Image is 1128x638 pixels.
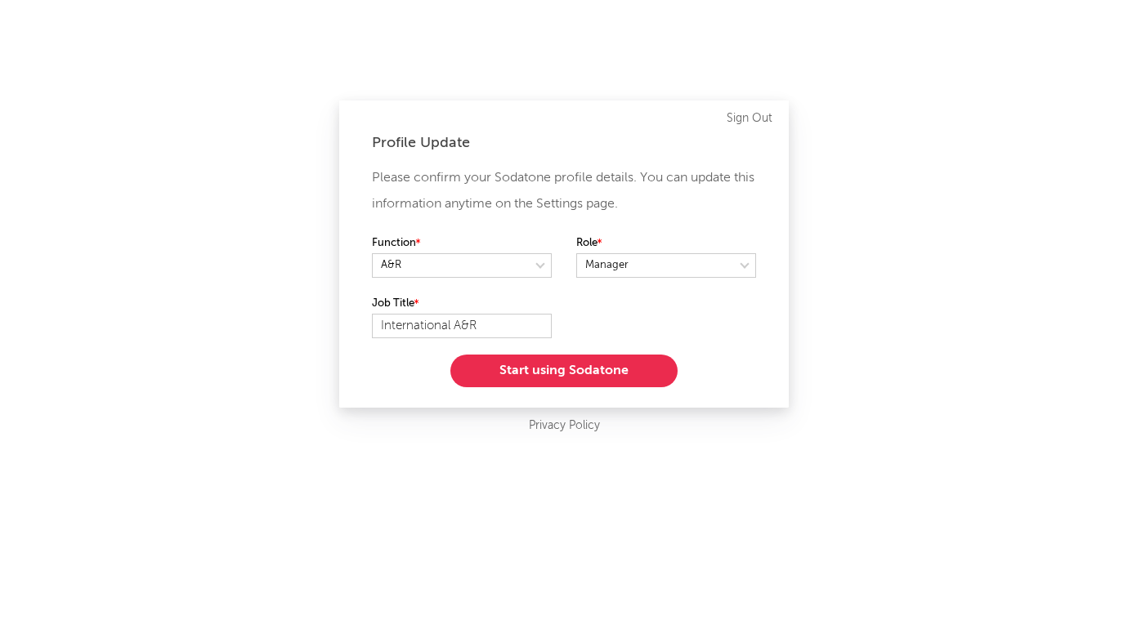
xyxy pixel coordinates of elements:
div: Profile Update [372,133,756,153]
label: Role [576,234,756,253]
button: Start using Sodatone [450,355,678,387]
label: Job Title [372,294,552,314]
p: Please confirm your Sodatone profile details. You can update this information anytime on the Sett... [372,165,756,217]
a: Sign Out [727,109,772,128]
label: Function [372,234,552,253]
a: Privacy Policy [529,416,600,436]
